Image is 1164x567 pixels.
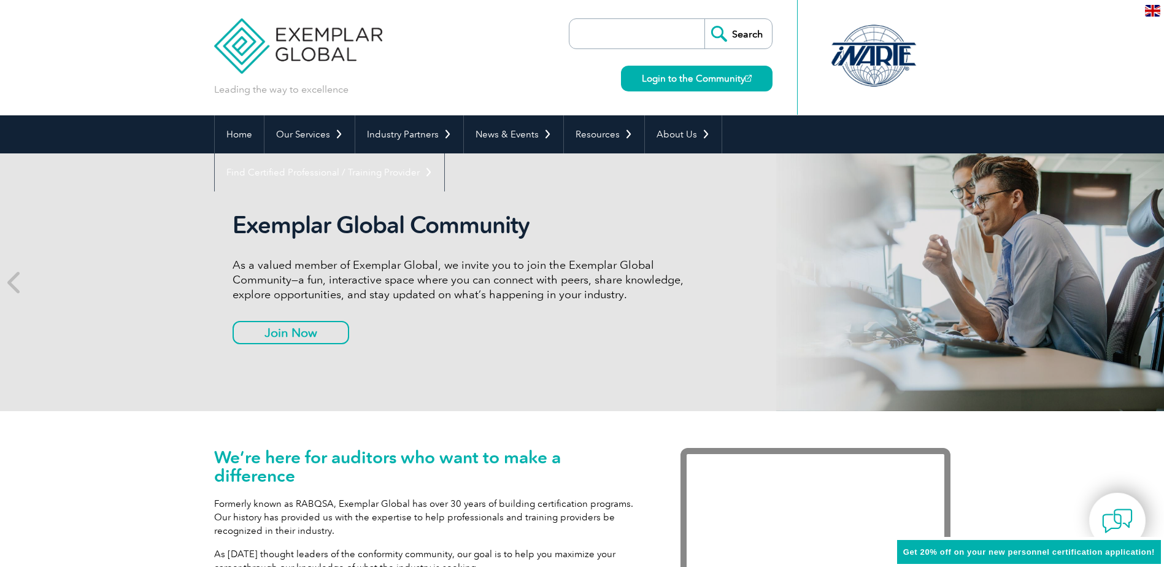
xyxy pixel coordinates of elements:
[704,19,772,48] input: Search
[464,115,563,153] a: News & Events
[645,115,722,153] a: About Us
[214,497,644,538] p: Formerly known as RABQSA, Exemplar Global has over 30 years of building certification programs. O...
[621,66,773,91] a: Login to the Community
[214,448,644,485] h1: We’re here for auditors who want to make a difference
[903,547,1155,557] span: Get 20% off on your new personnel certification application!
[214,83,349,96] p: Leading the way to excellence
[233,321,349,344] a: Join Now
[264,115,355,153] a: Our Services
[233,211,693,239] h2: Exemplar Global Community
[355,115,463,153] a: Industry Partners
[1102,506,1133,536] img: contact-chat.png
[215,153,444,191] a: Find Certified Professional / Training Provider
[1145,5,1160,17] img: en
[215,115,264,153] a: Home
[745,75,752,82] img: open_square.png
[233,258,693,302] p: As a valued member of Exemplar Global, we invite you to join the Exemplar Global Community—a fun,...
[564,115,644,153] a: Resources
